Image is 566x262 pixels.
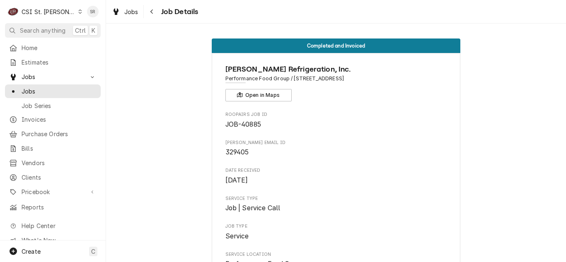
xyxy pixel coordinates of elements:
[225,111,447,118] span: Roopairs Job ID
[5,219,101,233] a: Go to Help Center
[87,6,99,17] div: SR
[5,41,101,55] a: Home
[22,173,97,182] span: Clients
[225,148,249,156] span: 329405
[7,6,19,17] div: C
[225,89,292,101] button: Open in Maps
[225,120,261,128] span: JOB-40885
[124,7,138,16] span: Jobs
[22,187,84,196] span: Pricebook
[109,5,142,19] a: Jobs
[225,195,447,213] div: Service Type
[225,167,447,174] span: Date Received
[5,113,101,126] a: Invoices
[225,64,447,75] span: Name
[5,99,101,113] a: Job Series
[22,248,41,255] span: Create
[225,111,447,129] div: Roopairs Job ID
[22,115,97,124] span: Invoices
[87,6,99,17] div: Stephani Roth's Avatar
[225,203,447,213] span: Service Type
[5,171,101,184] a: Clients
[20,26,65,35] span: Search anything
[22,144,97,153] span: Bills
[75,26,86,35] span: Ctrl
[5,23,101,38] button: Search anythingCtrlK
[22,236,96,245] span: What's New
[225,176,248,184] span: [DATE]
[5,127,101,141] a: Purchase Orders
[225,231,447,241] span: Job Type
[225,204,281,212] span: Job | Service Call
[5,84,101,98] a: Jobs
[91,247,95,256] span: C
[225,147,447,157] span: Konop email ID
[159,6,198,17] span: Job Details
[225,175,447,185] span: Date Received
[225,223,447,230] span: Job Type
[22,7,75,16] div: CSI St. [PERSON_NAME]
[225,64,447,101] div: Client Information
[22,203,97,212] span: Reports
[225,75,447,82] span: Address
[5,200,101,214] a: Reports
[225,120,447,130] span: Roopairs Job ID
[5,70,101,84] a: Go to Jobs
[225,139,447,157] div: Konop email ID
[307,43,365,48] span: Completed and Invoiced
[5,185,101,199] a: Go to Pricebook
[22,101,97,110] span: Job Series
[22,87,97,96] span: Jobs
[145,5,159,18] button: Navigate back
[225,232,249,240] span: Service
[225,139,447,146] span: [PERSON_NAME] email ID
[22,130,97,138] span: Purchase Orders
[225,251,447,258] span: Service Location
[5,142,101,155] a: Bills
[212,38,460,53] div: Status
[22,221,96,230] span: Help Center
[5,55,101,69] a: Estimates
[22,58,97,67] span: Estimates
[92,26,95,35] span: K
[22,159,97,167] span: Vendors
[7,6,19,17] div: CSI St. Louis's Avatar
[225,223,447,241] div: Job Type
[22,72,84,81] span: Jobs
[22,43,97,52] span: Home
[5,156,101,170] a: Vendors
[5,233,101,247] a: Go to What's New
[225,195,447,202] span: Service Type
[225,167,447,185] div: Date Received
